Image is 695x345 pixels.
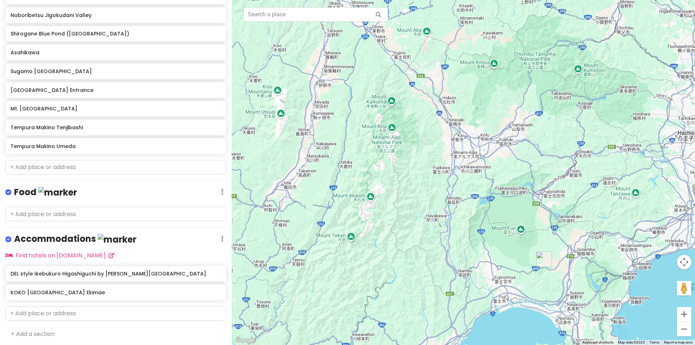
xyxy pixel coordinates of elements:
[649,340,660,344] a: Terms
[10,30,221,37] h6: Shirogane Blue Pond ([GEOGRAPHIC_DATA])
[664,340,693,344] a: Report a map error
[677,322,691,336] button: Zoom out
[10,87,221,93] h6: [GEOGRAPHIC_DATA] Entrance
[5,251,114,260] a: Find hotels on [DOMAIN_NAME]
[98,234,136,245] img: marker
[233,336,257,345] img: Google
[536,252,552,268] div: Fuji Safari Park
[5,207,226,221] input: + Add place or address
[38,187,77,198] img: marker
[243,7,388,22] input: Search a place
[677,255,691,269] button: Map camera controls
[5,160,226,174] input: + Add place or address
[10,105,221,112] h6: Mt. [GEOGRAPHIC_DATA]
[10,68,221,75] h6: Sugamo [GEOGRAPHIC_DATA]
[677,281,691,295] button: Drag Pegman onto the map to open Street View
[14,233,136,245] h4: Accommodations
[677,307,691,321] button: Zoom in
[582,340,614,345] button: Keyboard shortcuts
[233,336,257,345] a: Open this area in Google Maps (opens a new window)
[10,49,221,56] h6: Asahikawa
[10,124,221,131] h6: Tempura Makino Tenjibashi
[618,340,645,344] span: Map data ©2025
[11,330,55,338] a: + Add a section
[10,143,221,150] h6: Tempura Makino Umeda
[10,270,221,277] h6: DEL style Ikebukuro Higashiguchi by [PERSON_NAME][GEOGRAPHIC_DATA]
[5,306,226,321] input: + Add place or address
[14,186,77,198] h4: Food
[10,289,221,296] h6: KOKO [GEOGRAPHIC_DATA] Ekimae
[10,12,221,18] h6: Noboribetsu Jigokudani Valley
